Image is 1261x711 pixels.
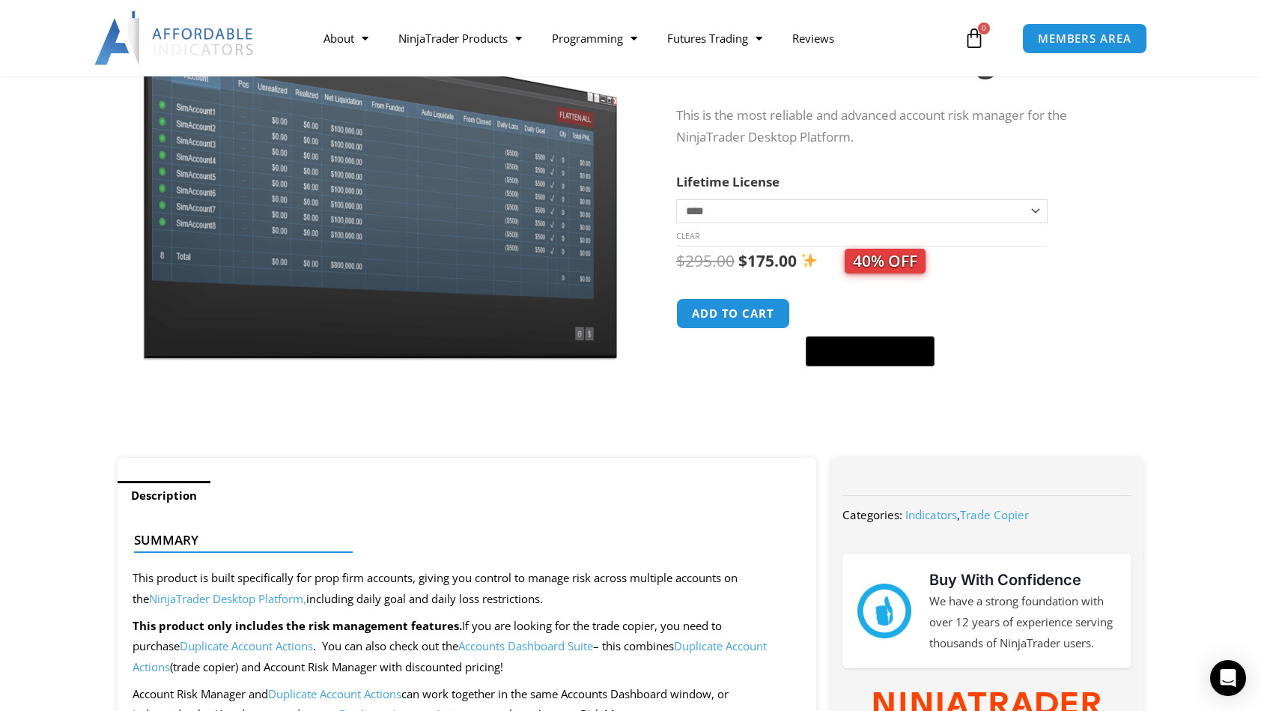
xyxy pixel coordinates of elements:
strong: This product only includes the risk management features. [133,618,462,633]
p: If you are looking for the trade copier, you need to purchase . You can also check out the – this... [133,616,801,679]
label: Lifetime License [676,173,780,190]
a: Futures Trading [652,21,777,55]
button: Add to cart [676,298,790,329]
a: NinjaTrader Products [383,21,537,55]
a: Duplicate Account Actions [180,638,313,653]
iframe: Secure express checkout frame [803,296,938,332]
span: 40% OFF [845,249,926,273]
a: Accounts Dashboard Suite [458,638,593,653]
a: MEMBERS AREA [1022,23,1147,54]
a: Clear options [676,231,699,241]
bdi: 175.00 [738,250,797,271]
h4: Summary [134,533,788,548]
h3: Buy With Confidence [929,569,1116,591]
a: Trade Copier [960,507,1029,522]
img: ✨ [801,252,817,268]
nav: Menu [309,21,960,55]
span: $ [676,250,685,271]
a: NinjaTrader Desktop Platform, [149,591,306,606]
bdi: 295.00 [676,250,735,271]
a: Description [118,481,210,510]
iframe: PayPal Message 1 [676,376,1113,389]
a: 0 [941,16,1007,60]
p: This is the most reliable and advanced account risk manager for the NinjaTrader Desktop Platform. [676,105,1113,148]
img: LogoAI | Affordable Indicators – NinjaTrader [94,11,255,65]
img: mark thumbs good 43913 | Affordable Indicators – NinjaTrader [857,584,911,638]
a: Indicators [905,507,957,522]
span: 0 [978,22,990,34]
span: MEMBERS AREA [1038,33,1131,44]
div: Open Intercom Messenger [1210,660,1246,696]
a: Duplicate Account Actions [268,686,401,701]
p: This product is built specifically for prop firm accounts, giving you control to manage risk acro... [133,568,801,610]
a: Reviews [777,21,849,55]
span: Categories: [842,507,902,522]
button: Buy with GPay [806,336,935,366]
p: We have a strong foundation with over 12 years of experience serving thousands of NinjaTrader users. [929,591,1116,654]
span: , [905,507,1029,522]
a: Programming [537,21,652,55]
a: About [309,21,383,55]
span: $ [738,250,747,271]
